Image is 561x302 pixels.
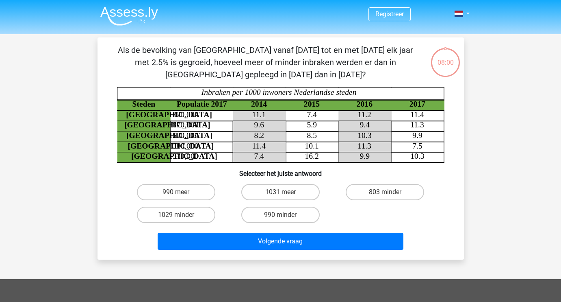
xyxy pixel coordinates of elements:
tspan: [GEOGRAPHIC_DATA] [124,121,210,129]
tspan: 11.3 [357,142,371,150]
tspan: [GEOGRAPHIC_DATA] [128,142,214,150]
tspan: [GEOGRAPHIC_DATA] [126,131,212,140]
tspan: 9.6 [254,121,264,129]
tspan: 7.5 [412,142,422,150]
button: Volgende vraag [158,233,403,250]
tspan: [GEOGRAPHIC_DATA] [126,110,212,119]
tspan: 2015 [303,100,319,108]
tspan: Steden [132,100,155,108]
tspan: Populatie 2017 [177,100,227,108]
tspan: 10.1 [305,142,318,150]
tspan: 870,000 [172,121,198,129]
tspan: 11.3 [410,121,424,129]
tspan: 8.2 [254,131,264,140]
label: 1031 meer [241,184,320,200]
img: Assessly [100,7,158,26]
tspan: 16.2 [305,152,318,160]
tspan: 380,000 [172,142,198,150]
label: 1029 minder [137,207,215,223]
tspan: Inbraken per 1000 inwoners Nederlandse steden [201,88,356,96]
p: Als de bevolking van [GEOGRAPHIC_DATA] vanaf [DATE] tot en met [DATE] elk jaar met 2.5% is gegroe... [110,44,420,81]
tspan: [GEOGRAPHIC_DATA] [131,152,217,160]
h6: Selecteer het juiste antwoord [110,163,451,177]
tspan: 9.9 [360,152,370,160]
label: 990 meer [137,184,215,200]
a: Registreer [375,10,404,18]
tspan: 2017 [409,100,425,108]
tspan: 8.5 [307,131,317,140]
tspan: 9.9 [412,131,422,140]
div: 08:00 [430,47,461,68]
tspan: 7.4 [254,152,264,160]
tspan: 2014 [251,100,266,108]
tspan: 11.4 [410,110,424,119]
tspan: 520,000 [172,131,198,140]
tspan: 9.4 [360,121,370,129]
tspan: 5.9 [307,121,317,129]
tspan: 10.3 [410,152,425,160]
label: 803 minder [346,184,424,200]
label: 990 minder [241,207,320,223]
tspan: 370,000 [172,152,198,160]
tspan: 10.3 [357,131,372,140]
tspan: 11.4 [252,142,266,150]
tspan: 11.2 [357,110,371,119]
tspan: 11.1 [252,110,266,119]
tspan: 7.4 [307,110,317,119]
tspan: 820,000 [172,110,198,119]
tspan: 2016 [356,100,372,108]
